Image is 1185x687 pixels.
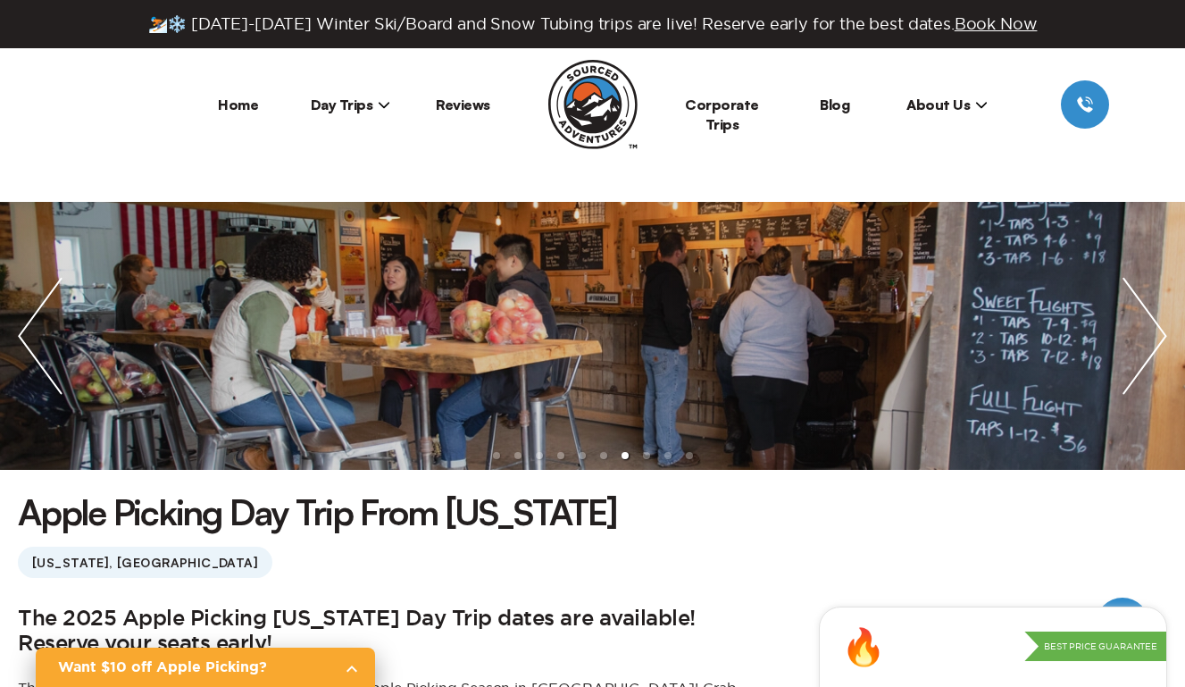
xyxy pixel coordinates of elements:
[536,452,543,459] li: slide item 3
[579,452,586,459] li: slide item 5
[148,14,1038,34] span: ⛷️❄️ [DATE]-[DATE] Winter Ski/Board and Snow Tubing trips are live! Reserve early for the best da...
[58,657,330,678] h2: Want $10 off Apple Picking?
[686,452,693,459] li: slide item 10
[493,452,500,459] li: slide item 1
[685,96,759,133] a: Corporate Trips
[1105,202,1185,470] img: next slide / item
[557,452,564,459] li: slide item 4
[1096,598,1149,651] iframe: Help Scout Beacon - Open
[664,452,672,459] li: slide item 9
[218,96,258,113] a: Home
[18,547,272,578] span: [US_STATE], [GEOGRAPHIC_DATA]
[906,96,988,113] span: About Us
[514,452,522,459] li: slide item 2
[955,15,1038,32] span: Book Now
[436,96,490,113] a: Reviews
[311,96,391,113] span: Day Trips
[600,452,607,459] li: slide item 6
[841,629,886,665] div: 🔥
[1024,632,1166,662] p: Best Price Guarantee
[622,452,629,459] li: slide item 7
[548,60,638,149] img: Sourced Adventures company logo
[643,452,650,459] li: slide item 8
[36,648,375,687] a: Want $10 off Apple Picking?
[18,488,617,536] h1: Apple Picking Day Trip From [US_STATE]
[820,96,849,113] a: Blog
[18,607,739,658] h2: The 2025 Apple Picking [US_STATE] Day Trip dates are available! Reserve your seats early!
